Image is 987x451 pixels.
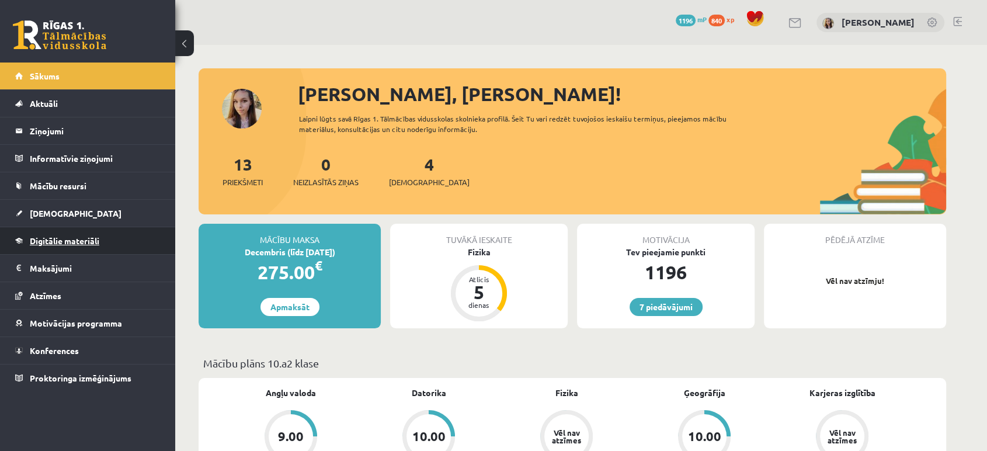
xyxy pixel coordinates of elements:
a: Karjeras izglītība [809,387,875,399]
div: 9.00 [278,430,304,443]
span: Motivācijas programma [30,318,122,328]
div: [PERSON_NAME], [PERSON_NAME]! [298,80,946,108]
a: 1196 mP [676,15,707,24]
a: Mācību resursi [15,172,161,199]
div: 1196 [577,258,755,286]
div: Vēl nav atzīmes [826,429,859,444]
a: Maksājumi [15,255,161,282]
legend: Ziņojumi [30,117,161,144]
a: Aktuāli [15,90,161,117]
a: Atzīmes [15,282,161,309]
a: Informatīvie ziņojumi [15,145,161,172]
div: 5 [461,283,496,301]
a: Ģeogrāfija [684,387,725,399]
a: Rīgas 1. Tālmācības vidusskola [13,20,106,50]
div: 10.00 [412,430,446,443]
span: xp [727,15,734,24]
span: Digitālie materiāli [30,235,99,246]
span: Proktoringa izmēģinājums [30,373,131,383]
a: 0Neizlasītās ziņas [293,154,359,188]
a: 840 xp [708,15,740,24]
span: Sākums [30,71,60,81]
a: Konferences [15,337,161,364]
legend: Informatīvie ziņojumi [30,145,161,172]
span: Priekšmeti [223,176,263,188]
span: € [315,257,322,274]
div: Motivācija [577,224,755,246]
a: 7 piedāvājumi [630,298,703,316]
span: mP [697,15,707,24]
a: [PERSON_NAME] [842,16,915,28]
p: Mācību plāns 10.a2 klase [203,355,941,371]
div: 10.00 [688,430,721,443]
a: 4[DEMOGRAPHIC_DATA] [389,154,470,188]
div: dienas [461,301,496,308]
span: Aktuāli [30,98,58,109]
a: Angļu valoda [266,387,316,399]
span: 1196 [676,15,696,26]
img: Marija Nicmane [822,18,834,29]
div: Tuvākā ieskaite [390,224,568,246]
a: Proktoringa izmēģinājums [15,365,161,391]
a: Fizika Atlicis 5 dienas [390,246,568,323]
legend: Maksājumi [30,255,161,282]
a: Datorika [412,387,446,399]
a: Digitālie materiāli [15,227,161,254]
a: Apmaksāt [260,298,319,316]
a: Fizika [555,387,578,399]
div: Decembris (līdz [DATE]) [199,246,381,258]
div: Laipni lūgts savā Rīgas 1. Tālmācības vidusskolas skolnieka profilā. Šeit Tu vari redzēt tuvojošo... [299,113,748,134]
span: Konferences [30,345,79,356]
div: Tev pieejamie punkti [577,246,755,258]
a: 13Priekšmeti [223,154,263,188]
p: Vēl nav atzīmju! [770,275,940,287]
span: Atzīmes [30,290,61,301]
span: [DEMOGRAPHIC_DATA] [389,176,470,188]
span: [DEMOGRAPHIC_DATA] [30,208,121,218]
span: Neizlasītās ziņas [293,176,359,188]
span: 840 [708,15,725,26]
a: Ziņojumi [15,117,161,144]
a: [DEMOGRAPHIC_DATA] [15,200,161,227]
div: Pēdējā atzīme [764,224,946,246]
div: Mācību maksa [199,224,381,246]
a: Sākums [15,63,161,89]
div: Vēl nav atzīmes [550,429,583,444]
div: 275.00 [199,258,381,286]
div: Atlicis [461,276,496,283]
div: Fizika [390,246,568,258]
span: Mācību resursi [30,181,86,191]
a: Motivācijas programma [15,310,161,336]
